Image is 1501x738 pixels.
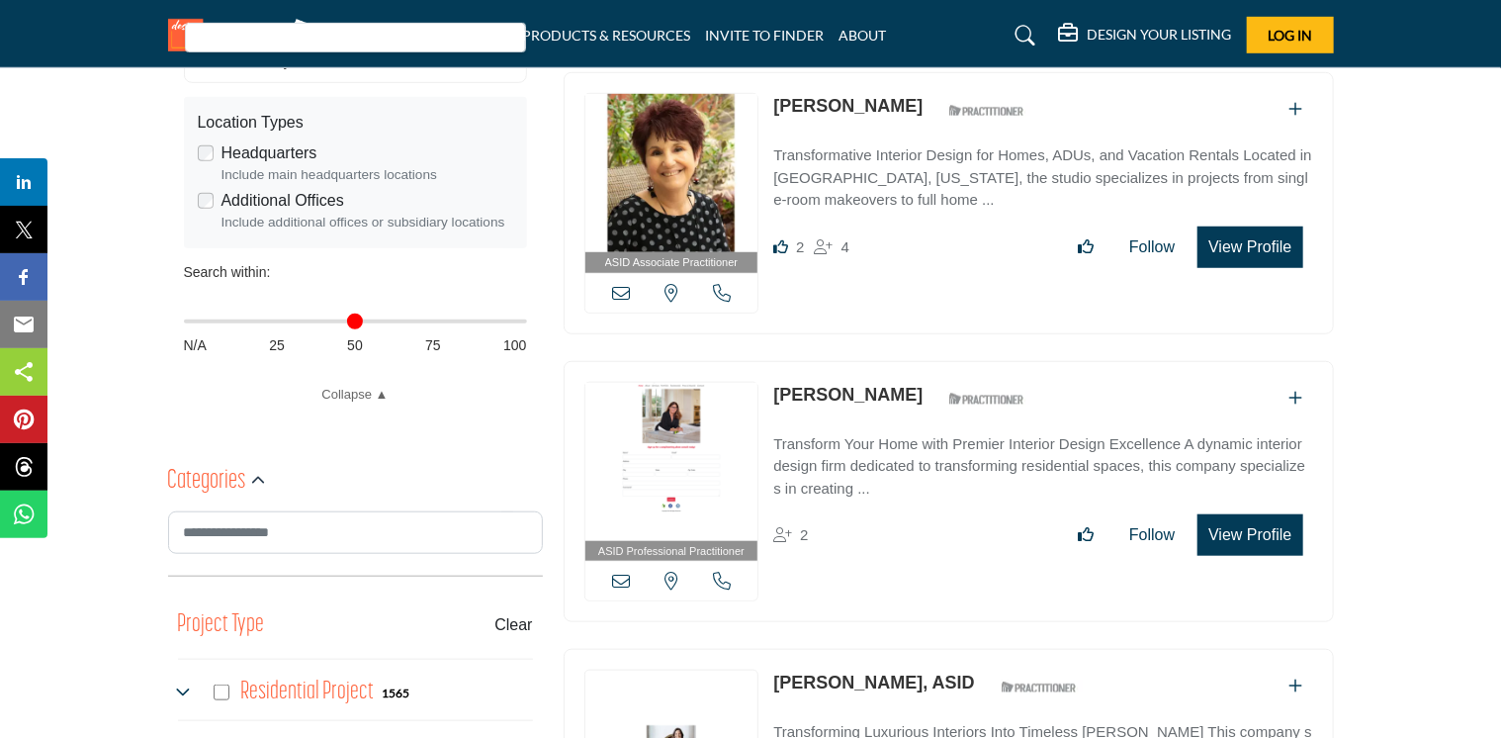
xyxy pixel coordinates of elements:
[605,254,739,271] span: ASID Associate Practitioner
[198,111,513,135] div: Location Types
[773,93,923,120] p: Karen Steinberg
[168,464,246,500] h2: Categories
[773,239,788,254] i: Likes
[598,543,745,560] span: ASID Professional Practitioner
[996,20,1048,51] a: Search
[773,133,1312,212] a: Transformative Interior Design for Homes, ADUs, and Vacation Rentals Located in [GEOGRAPHIC_DATA]...
[1289,678,1303,694] a: Add To List
[240,675,374,709] h4: Residential Project: Types of projects range from simple residential renovations to highly comple...
[585,383,758,562] a: ASID Professional Practitioner
[185,23,526,52] div: Search Location
[773,144,1312,212] p: Transformative Interior Design for Homes, ADUs, and Vacation Rentals Located in [GEOGRAPHIC_DATA]...
[184,335,207,356] span: N/A
[214,685,229,700] input: Select Residential Project checkbox
[494,613,532,637] buton: Clear
[773,382,923,409] p: Valarie Mina
[1065,515,1106,555] button: Like listing
[773,385,923,405] a: [PERSON_NAME]
[221,141,317,165] label: Headquarters
[941,387,1030,412] img: ASID Qualified Practitioners Badge Icon
[425,335,441,356] span: 75
[800,526,808,543] span: 2
[773,670,974,696] p: George Brazil, ASID
[585,94,758,273] a: ASID Associate Practitioner
[523,27,691,44] a: PRODUCTS & RESOURCES
[773,433,1312,501] p: Transform Your Home with Premier Interior Design Excellence A dynamic interior design firm dedica...
[585,383,758,541] img: Valarie Mina
[773,673,974,692] a: [PERSON_NAME], ASID
[1197,514,1302,556] button: View Profile
[815,235,849,259] div: Followers
[1289,390,1303,407] a: Add To List
[1116,515,1188,555] button: Follow
[1197,227,1302,268] button: View Profile
[1268,27,1312,44] span: Log In
[585,94,758,252] img: Karen Steinberg
[1247,17,1334,53] button: Log In
[184,385,527,405] a: Collapse ▲
[347,335,363,356] span: 50
[773,96,923,116] a: [PERSON_NAME]
[221,165,513,185] div: Include main headquarters locations
[1059,24,1232,47] div: DESIGN YOUR LISTING
[773,421,1312,501] a: Transform Your Home with Premier Interior Design Excellence A dynamic interior design firm dedica...
[1065,228,1106,267] button: Like listing
[994,675,1083,699] img: ASID Qualified Practitioners Badge Icon
[168,19,336,51] img: Site Logo
[269,335,285,356] span: 25
[841,238,849,255] span: 4
[503,335,526,356] span: 100
[1289,101,1303,118] a: Add To List
[1116,228,1188,267] button: Follow
[221,213,513,232] div: Include additional offices or subsidiary locations
[382,684,409,701] div: 1565 Results For Residential Project
[1088,26,1232,44] h5: DESIGN YOUR LISTING
[184,262,527,283] div: Search within:
[168,511,543,554] input: Search Category
[941,98,1030,123] img: ASID Qualified Practitioners Badge Icon
[706,27,825,44] a: INVITE TO FINDER
[221,189,344,213] label: Additional Offices
[796,238,804,255] span: 2
[773,523,808,547] div: Followers
[839,27,887,44] a: ABOUT
[382,687,409,700] b: 1565
[178,606,265,644] button: Project Type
